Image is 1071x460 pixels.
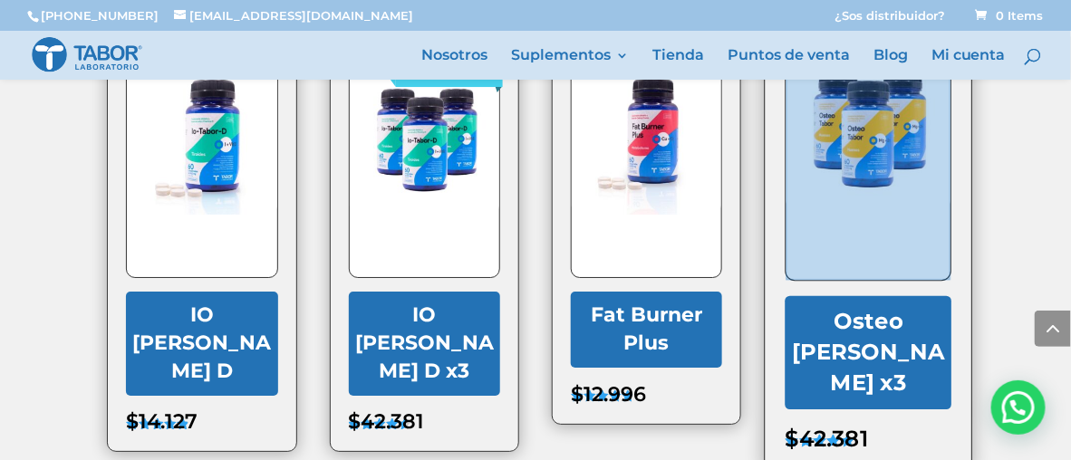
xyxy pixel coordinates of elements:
[126,292,277,395] h2: IO [PERSON_NAME] D
[786,46,951,211] img: Osteo Tabor x3
[571,63,722,401] a: Fat Burner Plus con pastillasFat Burner PlusValorado en 4.91 de 5 $12.996
[873,49,908,80] a: Blog
[786,45,952,448] a: Osteo Tabor x3 ENVÍO GRATIS! Osteo [PERSON_NAME] x3Valorado en 5.00 de 5 $42.381
[931,49,1006,80] a: Mi cuenta
[786,425,799,453] span: $
[126,63,277,429] a: IO Tabor D con pastillasIO [PERSON_NAME] DValorado en 4.92 de 5 $14.127
[41,8,159,23] a: [PHONE_NUMBER]
[349,408,425,434] bdi: 42.381
[571,381,646,407] bdi: 12.996
[31,35,143,74] img: Laboratorio Tabor
[349,63,500,429] a: IO Tabor D x3 ENVÍO GRATIS! IO [PERSON_NAME] D x3Valorado en 4.56 de 5 $42.381
[421,49,487,80] a: Nosotros
[127,64,276,214] img: IO Tabor D con pastillas
[786,425,869,453] bdi: 42.381
[728,49,850,80] a: Puntos de venta
[571,292,722,368] h2: Fat Burner Plus
[571,381,584,407] span: $
[126,408,198,434] bdi: 14.127
[976,8,1044,23] span: 0 Items
[350,64,499,214] img: IO Tabor D x3
[835,10,945,31] a: ¿Sos distribuidor?
[652,49,704,80] a: Tienda
[126,408,139,434] span: $
[349,408,362,434] span: $
[349,292,500,395] h2: IO [PERSON_NAME] D x3
[572,64,721,214] img: Fat Burner Plus con pastillas
[786,296,952,410] h2: Osteo [PERSON_NAME] x3
[972,8,1044,23] a: 0 Items
[511,49,629,80] a: Suplementos
[174,8,413,23] a: [EMAIL_ADDRESS][DOMAIN_NAME]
